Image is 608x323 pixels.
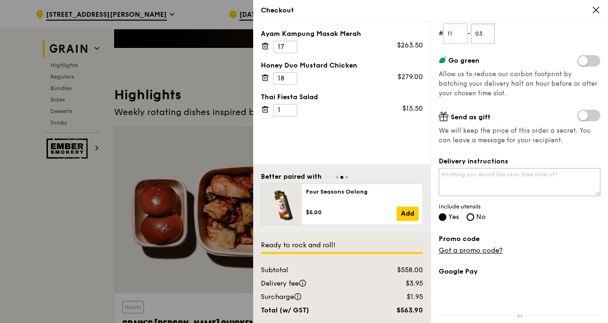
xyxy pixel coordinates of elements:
[439,203,600,210] span: Include utensils
[443,23,468,44] input: Floor
[398,72,423,82] div: $279.00
[261,92,423,102] div: Thai Fiesta Salad
[402,104,423,114] div: $15.50
[448,57,479,65] span: Go green
[255,265,371,275] div: Subtotal
[255,279,371,288] div: Delivery fee
[471,23,495,44] input: Unit
[451,113,491,121] span: Send as gift
[255,292,371,302] div: Surcharge
[371,279,429,288] div: $3.95
[467,213,474,221] input: No
[439,157,600,166] label: Delivery instructions
[340,176,343,179] span: Go to slide 2
[371,265,429,275] div: $558.00
[397,41,423,50] div: $263.50
[306,188,419,196] div: Four Seasons Oolong
[261,29,423,39] div: Ayam Kampung Masak Merah
[397,207,419,221] a: Add
[439,23,600,44] form: # -
[255,306,371,315] div: Total (w/ GST)
[476,213,486,221] span: No
[448,213,459,221] span: Yes
[371,306,429,315] div: $563.90
[306,208,397,216] div: $5.00
[439,126,600,145] span: We will keep the price of this order a secret. You can leave a message for your recipient.
[261,6,600,15] div: Checkout
[345,176,348,179] span: Go to slide 3
[261,172,322,182] div: Better paired with
[439,234,600,244] label: Promo code
[261,241,423,250] div: Ready to rock and roll!
[439,246,503,254] a: Got a promo code?
[439,70,597,97] span: Allow us to reduce our carbon footprint by batching your delivery half an hour before or after yo...
[439,282,600,303] iframe: Secure payment button frame
[439,267,600,277] label: Google Pay
[371,292,429,302] div: $1.95
[261,61,423,70] div: Honey Duo Mustard Chicken
[336,176,339,179] span: Go to slide 1
[439,213,446,221] input: Yes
